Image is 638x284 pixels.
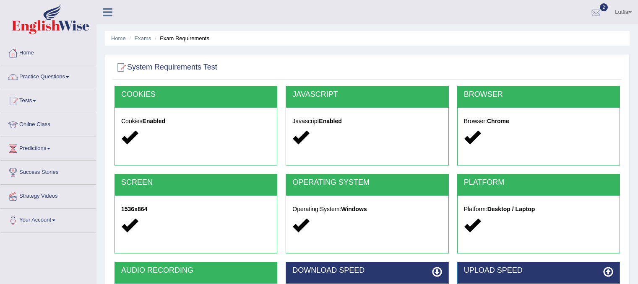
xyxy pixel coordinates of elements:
h2: AUDIO RECORDING [121,266,271,275]
a: Predictions [0,137,96,158]
h2: System Requirements Test [115,61,217,74]
h2: OPERATING SYSTEM [292,178,442,187]
a: Home [111,35,126,41]
a: Tests [0,89,96,110]
h2: UPLOAD SPEED [464,266,613,275]
a: Your Account [0,209,96,230]
h5: Cookies [121,118,271,124]
strong: Chrome [487,118,509,124]
strong: Enabled [319,118,341,124]
a: Online Class [0,113,96,134]
a: Home [0,41,96,62]
h2: COOKIES [121,90,271,99]
h5: Operating System: [292,206,442,212]
h2: BROWSER [464,90,613,99]
strong: Enabled [143,118,165,124]
h2: SCREEN [121,178,271,187]
strong: Windows [341,206,367,212]
strong: 1536x864 [121,206,147,212]
a: Success Stories [0,161,96,182]
a: Practice Questions [0,65,96,86]
li: Exam Requirements [153,34,209,42]
h2: DOWNLOAD SPEED [292,266,442,275]
a: Strategy Videos [0,185,96,206]
h5: Platform: [464,206,613,212]
h5: Browser: [464,118,613,124]
h2: PLATFORM [464,178,613,187]
h5: Javascript [292,118,442,124]
span: 2 [600,3,608,11]
a: Exams [135,35,151,41]
h2: JAVASCRIPT [292,90,442,99]
strong: Desktop / Laptop [487,206,535,212]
